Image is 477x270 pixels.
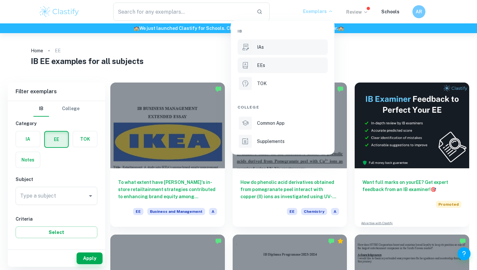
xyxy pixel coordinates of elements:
[257,44,264,51] p: IAs
[238,76,328,91] a: TOK
[238,104,259,110] span: College
[238,115,328,131] a: Common App
[257,138,285,145] p: Supplements
[257,120,285,127] p: Common App
[257,80,267,87] p: TOK
[238,39,328,55] a: IAs
[257,62,265,69] p: EEs
[238,134,328,149] a: Supplements
[238,58,328,73] a: EEs
[238,28,242,34] span: IB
